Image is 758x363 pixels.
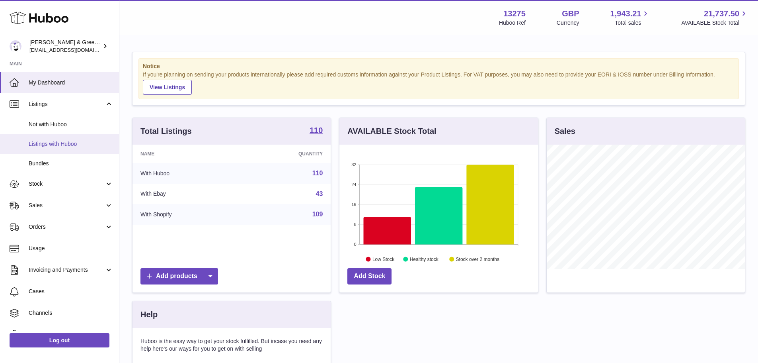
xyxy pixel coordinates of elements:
[29,47,117,53] span: [EMAIL_ADDRESS][DOMAIN_NAME]
[29,288,113,295] span: Cases
[456,256,499,262] text: Stock over 2 months
[10,40,21,52] img: internalAdmin-13275@internal.huboo.com
[240,145,331,163] th: Quantity
[555,126,575,137] h3: Sales
[29,309,113,317] span: Channels
[610,8,641,19] span: 1,943.21
[143,63,735,70] strong: Notice
[352,202,357,207] text: 16
[29,160,113,167] span: Bundles
[704,8,739,19] span: 21,737.50
[143,71,735,95] div: If you're planning on sending your products internationally please add required customs informati...
[140,268,218,285] a: Add products
[372,256,395,262] text: Low Stock
[352,162,357,167] text: 32
[29,121,113,128] span: Not with Huboo
[562,8,579,19] strong: GBP
[29,331,113,338] span: Settings
[143,80,192,95] a: View Listings
[29,266,105,274] span: Invoicing and Payments
[354,222,357,227] text: 8
[681,8,748,27] a: 21,737.50 AVAILABLE Stock Total
[410,256,439,262] text: Healthy stock
[140,126,192,137] h3: Total Listings
[352,182,357,187] text: 24
[347,268,392,285] a: Add Stock
[29,202,105,209] span: Sales
[29,39,101,54] div: [PERSON_NAME] & Green Ltd
[29,223,105,231] span: Orders
[10,333,109,347] a: Log out
[310,126,323,134] strong: 110
[133,184,240,204] td: With Ebay
[133,145,240,163] th: Name
[499,19,526,27] div: Huboo Ref
[354,242,357,247] text: 0
[503,8,526,19] strong: 13275
[615,19,650,27] span: Total sales
[133,204,240,225] td: With Shopify
[681,19,748,27] span: AVAILABLE Stock Total
[29,79,113,86] span: My Dashboard
[610,8,651,27] a: 1,943.21 Total sales
[29,245,113,252] span: Usage
[557,19,579,27] div: Currency
[312,211,323,218] a: 109
[140,309,158,320] h3: Help
[140,337,323,353] p: Huboo is the easy way to get your stock fulfilled. But incase you need any help here's our ways f...
[312,170,323,177] a: 110
[29,140,113,148] span: Listings with Huboo
[29,180,105,188] span: Stock
[316,190,323,197] a: 43
[133,163,240,184] td: With Huboo
[347,126,436,137] h3: AVAILABLE Stock Total
[29,100,105,108] span: Listings
[310,126,323,136] a: 110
